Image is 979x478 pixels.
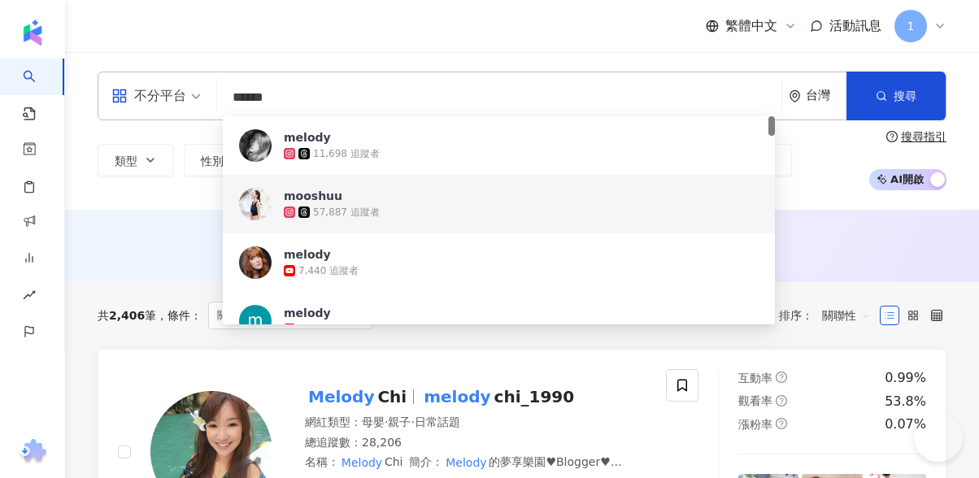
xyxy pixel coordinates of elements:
[111,88,128,104] span: appstore
[385,455,403,468] span: Chi
[829,18,881,33] span: 活動訊息
[298,264,359,278] div: 7,440 追蹤者
[411,415,414,428] span: ·
[776,418,787,429] span: question-circle
[901,130,946,143] div: 搜尋指引
[239,305,272,337] img: KOL Avatar
[443,454,489,471] mark: Melody
[885,415,926,433] div: 0.07%
[208,302,372,329] span: 關鍵字：[PERSON_NAME]
[98,309,156,322] div: 共 筆
[776,372,787,383] span: question-circle
[779,302,880,328] div: 排序：
[885,393,926,411] div: 53.8%
[377,387,407,406] span: Chi
[494,387,575,406] span: chi_1990
[305,435,646,451] div: 總追蹤數 ： 28,206
[115,154,137,167] span: 類型
[20,20,46,46] img: logo icon
[201,154,224,167] span: 性別
[339,454,385,471] mark: Melody
[907,17,915,35] span: 1
[98,144,174,176] button: 類型
[156,309,202,322] span: 條件 ：
[305,415,646,431] div: 網紅類型 ：
[776,395,787,406] span: question-circle
[111,83,186,109] div: 不分平台
[284,246,331,263] div: melody
[305,455,402,468] span: 名稱 ：
[725,17,777,35] span: 繁體中文
[420,384,494,410] mark: melody
[885,369,926,387] div: 0.99%
[362,415,385,428] span: 母嬰
[284,129,331,146] div: melody
[738,372,772,385] span: 互動率
[239,188,272,220] img: KOL Avatar
[284,188,342,204] div: mooshuu
[894,89,916,102] span: 搜尋
[305,384,377,410] mark: Melody
[886,131,898,142] span: question-circle
[385,415,388,428] span: ·
[806,89,846,102] div: 台灣
[239,129,272,162] img: KOL Avatar
[914,413,963,462] iframe: Help Scout Beacon - Open
[23,59,55,122] a: search
[284,305,331,321] div: melody
[388,415,411,428] span: 親子
[184,144,260,176] button: 性別
[239,246,272,279] img: KOL Avatar
[298,323,365,337] div: 10,200 追蹤者
[789,90,801,102] span: environment
[109,309,145,322] span: 2,406
[738,394,772,407] span: 觀看率
[738,418,772,431] span: 漲粉率
[415,415,460,428] span: 日常話題
[822,302,871,328] span: 關聯性
[846,72,946,120] button: 搜尋
[17,439,49,465] img: chrome extension
[313,147,380,161] div: 11,698 追蹤者
[23,279,36,315] span: rise
[313,206,380,219] div: 57,887 追蹤者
